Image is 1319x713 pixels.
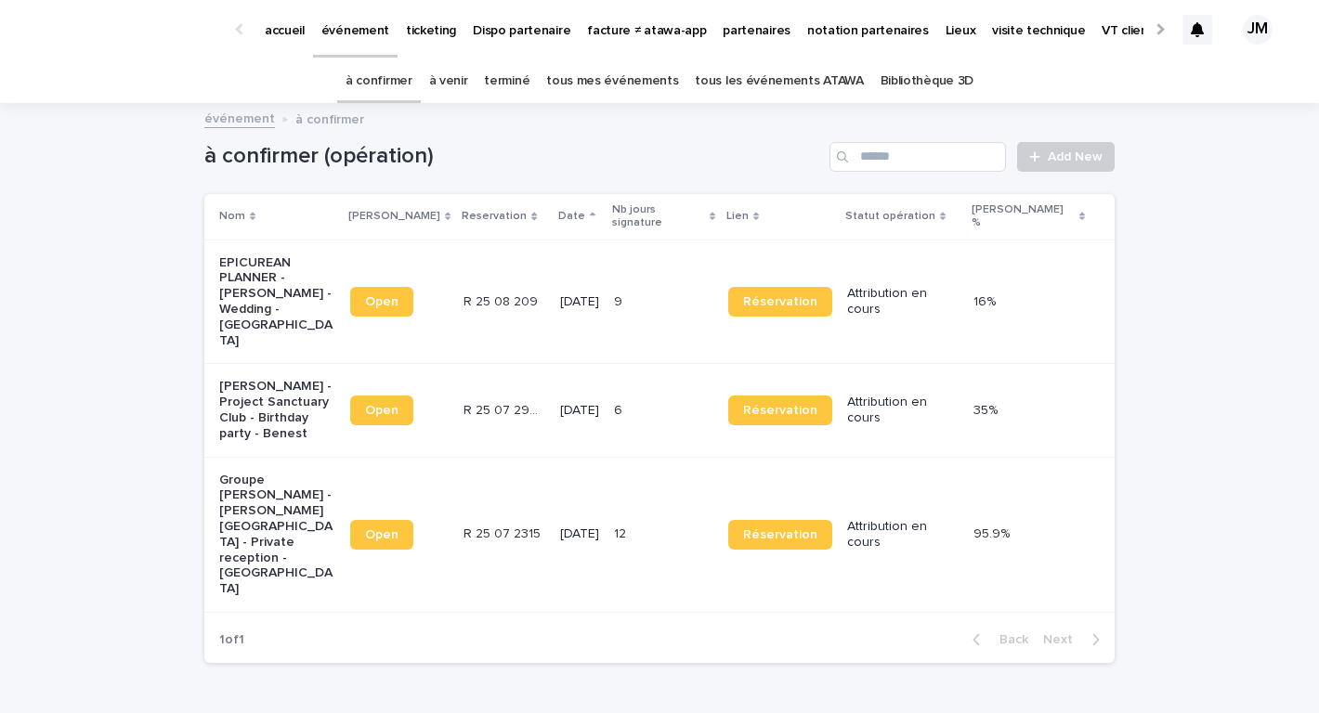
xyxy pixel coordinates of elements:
[728,287,832,317] a: Réservation
[365,404,398,417] span: Open
[743,528,817,541] span: Réservation
[726,206,749,227] p: Lien
[743,295,817,308] span: Réservation
[847,519,959,551] p: Attribution en cours
[612,200,705,234] p: Nb jours signature
[204,107,275,128] a: événement
[1017,142,1115,172] a: Add New
[204,617,259,663] p: 1 of 1
[614,399,626,419] p: 6
[614,291,626,310] p: 9
[464,291,542,310] p: R 25 08 209
[348,206,440,227] p: [PERSON_NAME]
[881,59,973,103] a: Bibliothèque 3D
[464,399,549,419] p: R 25 07 2966
[462,206,527,227] p: Reservation
[845,206,935,227] p: Statut opération
[219,379,335,441] p: [PERSON_NAME] - Project Sanctuary Club - Birthday party - Benest
[1048,150,1103,163] span: Add New
[204,364,1115,457] tr: [PERSON_NAME] - Project Sanctuary Club - Birthday party - BenestOpenR 25 07 2966R 25 07 2966 [DAT...
[847,286,959,318] p: Attribution en cours
[614,523,630,542] p: 12
[204,143,822,170] h1: à confirmer (opération)
[1036,631,1115,648] button: Next
[350,520,413,550] a: Open
[560,526,599,542] p: [DATE]
[429,59,468,103] a: à venir
[464,523,544,542] p: R 25 07 2315
[958,631,1036,648] button: Back
[204,457,1115,612] tr: Groupe [PERSON_NAME] - [PERSON_NAME][GEOGRAPHIC_DATA] - Private reception - [GEOGRAPHIC_DATA]Open...
[219,206,245,227] p: Nom
[219,255,335,349] p: EPICUREAN PLANNER - [PERSON_NAME] - Wedding - [GEOGRAPHIC_DATA]
[973,291,999,310] p: 16%
[973,523,1013,542] p: 95.9%
[484,59,529,103] a: terminé
[1043,633,1084,646] span: Next
[350,287,413,317] a: Open
[546,59,678,103] a: tous mes événements
[973,399,1001,419] p: 35%
[560,403,599,419] p: [DATE]
[219,473,335,597] p: Groupe [PERSON_NAME] - [PERSON_NAME][GEOGRAPHIC_DATA] - Private reception - [GEOGRAPHIC_DATA]
[972,200,1075,234] p: [PERSON_NAME] %
[847,395,959,426] p: Attribution en cours
[829,142,1006,172] input: Search
[728,520,832,550] a: Réservation
[695,59,863,103] a: tous les événements ATAWA
[1243,15,1273,45] div: JM
[350,395,413,425] a: Open
[728,395,832,425] a: Réservation
[560,294,599,310] p: [DATE]
[558,206,585,227] p: Date
[988,633,1028,646] span: Back
[295,108,364,128] p: à confirmer
[365,295,398,308] span: Open
[743,404,817,417] span: Réservation
[346,59,412,103] a: à confirmer
[37,11,217,48] img: Ls34BcGeRexTGTNfXpUC
[204,240,1115,364] tr: EPICUREAN PLANNER - [PERSON_NAME] - Wedding - [GEOGRAPHIC_DATA]OpenR 25 08 209R 25 08 209 [DATE]9...
[365,528,398,541] span: Open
